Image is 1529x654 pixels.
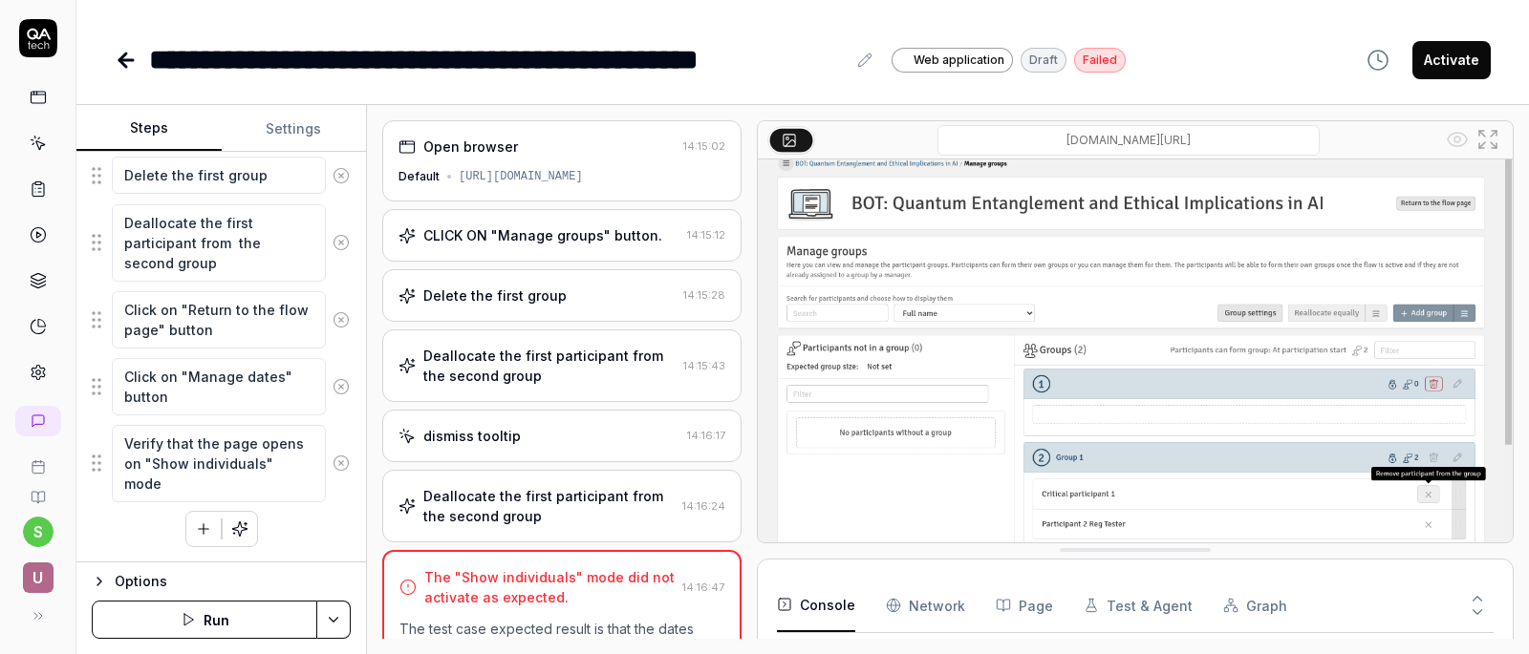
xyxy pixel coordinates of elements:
div: Draft [1021,48,1066,73]
div: Open browser [423,137,518,157]
button: Network [886,579,965,632]
div: Default [398,168,440,185]
button: Activate [1412,41,1491,79]
button: Run [92,601,317,639]
div: The "Show individuals" mode did not activate as expected. [424,567,675,607]
span: U [23,562,54,593]
button: Remove step [326,157,357,195]
div: [URL][DOMAIN_NAME] [459,168,583,185]
div: Options [115,570,351,593]
time: 14:15:28 [683,288,725,302]
button: Page [996,579,1053,632]
button: Remove step [326,301,357,339]
button: Open in full screen [1473,124,1503,155]
div: Suggestions [92,290,351,349]
div: Deallocate the first participant from the second group [423,346,676,386]
a: Book a call with us [8,444,68,475]
button: Show all interative elements [1442,124,1473,155]
a: Documentation [8,475,68,505]
div: Suggestions [92,156,351,196]
button: View version history [1355,41,1401,79]
button: Remove step [326,444,357,482]
button: U [8,547,68,597]
time: 14:16:24 [682,499,725,513]
time: 14:16:17 [687,429,725,442]
div: Suggestions [92,357,351,416]
div: Deallocate the first participant from the second group [423,486,675,526]
button: Steps [76,106,222,152]
div: Delete the first group [423,285,567,306]
div: Suggestions [92,424,351,503]
button: Options [92,570,351,593]
button: Graph [1223,579,1287,632]
div: Failed [1074,48,1126,73]
a: New conversation [15,406,61,436]
img: Screenshot [758,80,1513,552]
button: Remove step [326,368,357,406]
a: Web application [892,47,1013,73]
time: 14:15:12 [687,228,725,242]
button: s [23,517,54,547]
div: CLICK ON "Manage groups" button. [423,225,662,245]
time: 14:15:02 [683,139,725,153]
span: Web application [914,52,1004,69]
div: Suggestions [92,203,351,283]
button: Test & Agent [1084,579,1193,632]
button: Remove step [326,223,357,262]
time: 14:15:43 [683,359,725,372]
time: 14:16:47 [682,580,724,594]
button: Console [777,579,855,632]
div: dismiss tooltip [423,426,521,446]
button: Settings [222,106,367,152]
